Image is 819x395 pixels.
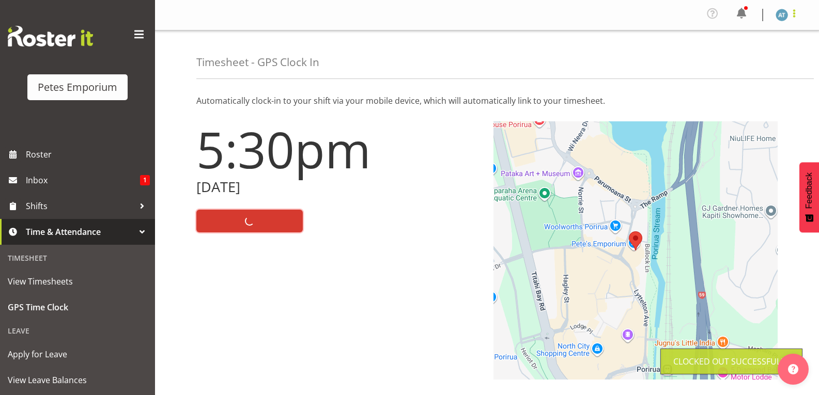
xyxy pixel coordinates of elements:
[3,247,152,268] div: Timesheet
[196,56,319,68] h4: Timesheet - GPS Clock In
[140,175,150,185] span: 1
[38,80,117,95] div: Petes Emporium
[8,274,147,289] span: View Timesheets
[3,268,152,294] a: View Timesheets
[26,224,134,240] span: Time & Attendance
[776,9,788,21] img: alex-micheal-taniwha5364.jpg
[799,162,819,232] button: Feedback - Show survey
[8,299,147,315] span: GPS Time Clock
[8,372,147,388] span: View Leave Balances
[196,121,481,177] h1: 5:30pm
[788,364,798,374] img: help-xxl-2.png
[26,147,150,162] span: Roster
[26,198,134,214] span: Shifts
[3,294,152,320] a: GPS Time Clock
[196,94,778,107] p: Automatically clock-in to your shift via your mobile device, which will automatically link to you...
[3,320,152,341] div: Leave
[196,179,481,195] h2: [DATE]
[8,346,147,362] span: Apply for Leave
[3,367,152,393] a: View Leave Balances
[673,355,790,368] div: Clocked out Successfully
[3,341,152,367] a: Apply for Leave
[805,172,814,209] span: Feedback
[26,172,140,188] span: Inbox
[8,26,93,46] img: Rosterit website logo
